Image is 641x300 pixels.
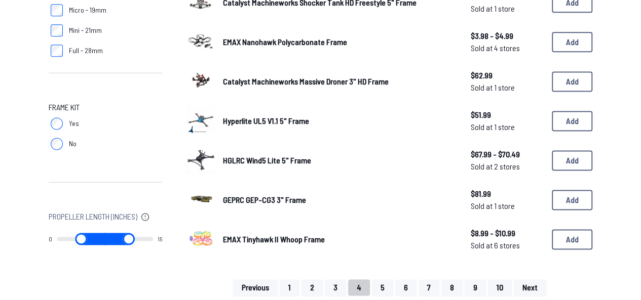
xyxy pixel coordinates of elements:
span: Full - 28mm [69,46,103,56]
a: Hyperlite UL5 V1.1 5" Frame [223,115,455,127]
span: HGLRC Wind5 Lite 5" Frame [223,155,311,165]
a: image [186,26,215,58]
span: Hyperlite UL5 V1.1 5" Frame [223,116,309,125]
button: 10 [488,279,512,295]
span: Yes [69,118,79,128]
span: EMAX Tinyhawk II Whoop Frame [223,234,325,244]
span: Sold at 1 store [471,200,544,212]
button: Add [552,71,592,92]
button: 3 [325,279,346,295]
a: image [186,145,215,176]
input: Mini - 21mm [51,24,63,36]
span: GEPRC GEP-CG3 3" Frame [223,195,306,204]
button: Next [514,279,546,295]
a: GEPRC GEP-CG3 3" Frame [223,194,455,206]
span: Sold at 1 store [471,81,544,94]
button: Add [552,229,592,249]
button: Previous [233,279,278,295]
span: Catalyst Machineworks Massive Droner 3" HD Frame [223,76,389,86]
span: $62.99 [471,69,544,81]
button: 5 [372,279,393,295]
span: EMAX Nanohawk Polycarbonate Frame [223,37,347,47]
span: Propeller Length (Inches) [49,210,137,223]
button: 6 [395,279,417,295]
span: Sold at 1 store [471,121,544,133]
a: Catalyst Machineworks Massive Droner 3" HD Frame [223,75,455,88]
span: Sold at 4 stores [471,42,544,54]
span: No [69,139,77,149]
img: image [186,224,215,252]
button: 1 [280,279,299,295]
span: Frame Kit [49,101,80,113]
a: image [186,66,215,97]
output: 15 [158,235,162,243]
a: EMAX Tinyhawk II Whoop Frame [223,233,455,245]
input: No [51,138,63,150]
input: Full - 28mm [51,45,63,57]
input: Micro - 19mm [51,4,63,16]
a: HGLRC Wind5 Lite 5" Frame [223,154,455,166]
a: image [186,105,215,137]
span: Sold at 2 stores [471,160,544,173]
span: $3.98 - $4.99 [471,30,544,42]
span: $81.99 [471,188,544,200]
span: $67.99 - $70.49 [471,148,544,160]
span: $8.99 - $10.99 [471,227,544,239]
button: 7 [419,279,439,295]
span: Sold at 1 store [471,3,544,15]
img: image [186,26,215,55]
a: image [186,184,215,216]
output: 0 [49,235,52,243]
span: Micro - 19mm [69,5,106,15]
button: 4 [348,279,370,295]
button: Add [552,32,592,52]
img: image [186,145,215,173]
button: Add [552,150,592,170]
button: 2 [301,279,323,295]
span: Sold at 6 stores [471,239,544,251]
span: Next [522,283,538,291]
img: image [186,184,215,212]
img: image [186,105,215,134]
button: Add [552,190,592,210]
button: Add [552,111,592,131]
a: image [186,224,215,255]
input: Yes [51,117,63,130]
img: image [186,66,215,94]
span: Previous [242,283,269,291]
button: 8 [441,279,463,295]
a: EMAX Nanohawk Polycarbonate Frame [223,36,455,48]
span: $51.99 [471,109,544,121]
button: 9 [465,279,486,295]
span: Mini - 21mm [69,25,102,35]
